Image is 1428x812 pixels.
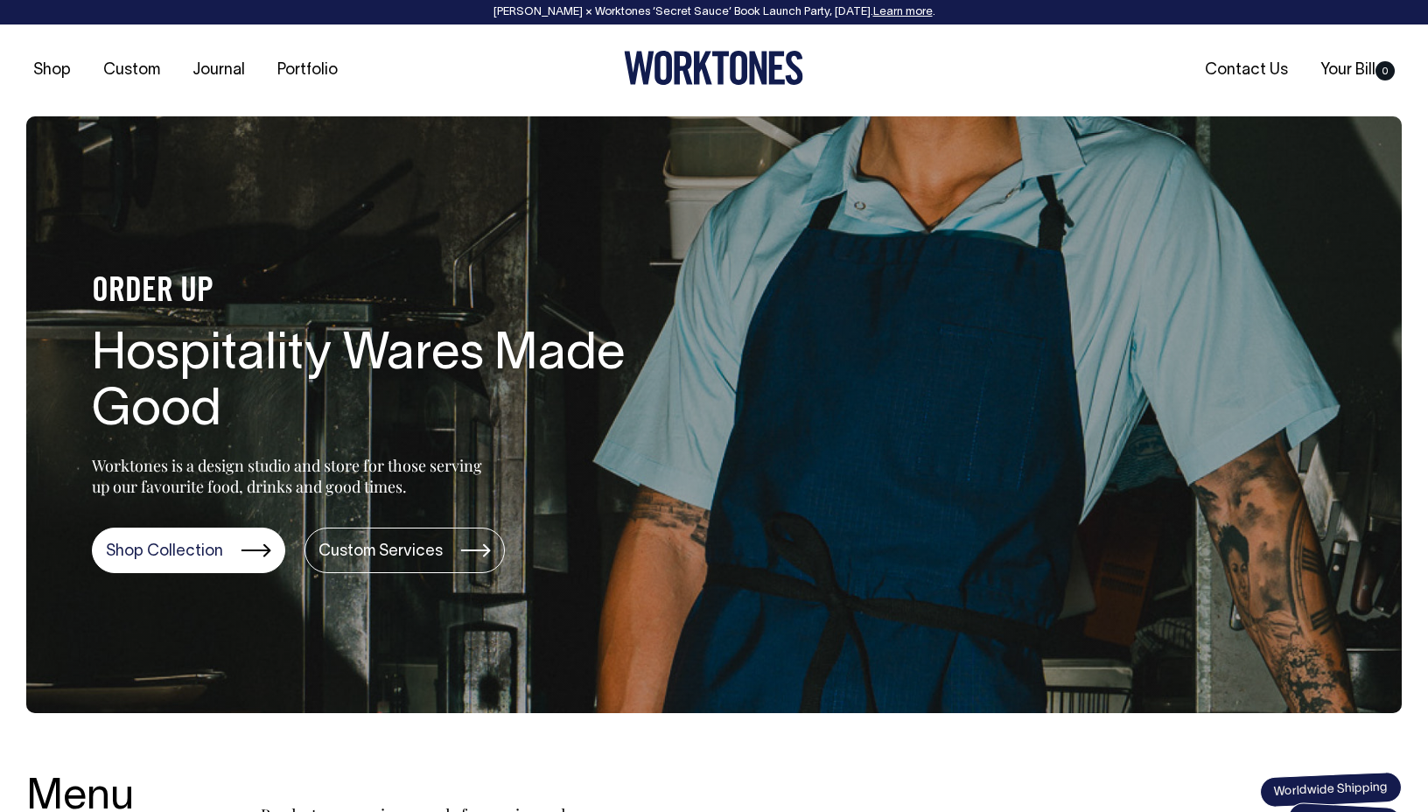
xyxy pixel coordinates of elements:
a: Your Bill0 [1313,56,1402,85]
span: 0 [1375,61,1395,80]
a: Journal [185,56,252,85]
span: Worldwide Shipping [1259,772,1402,808]
div: [PERSON_NAME] × Worktones ‘Secret Sauce’ Book Launch Party, [DATE]. . [17,6,1410,18]
p: Worktones is a design studio and store for those serving up our favourite food, drinks and good t... [92,455,490,497]
a: Custom Services [304,528,505,573]
h4: ORDER UP [92,274,652,311]
a: Custom [96,56,167,85]
a: Shop Collection [92,528,285,573]
a: Shop [26,56,78,85]
a: Portfolio [270,56,345,85]
a: Contact Us [1198,56,1295,85]
h1: Hospitality Wares Made Good [92,328,652,440]
a: Learn more [873,7,933,17]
